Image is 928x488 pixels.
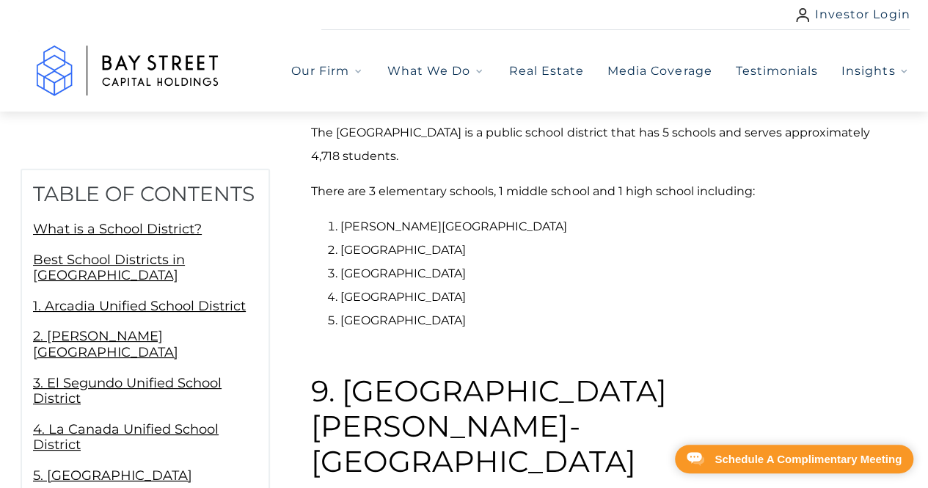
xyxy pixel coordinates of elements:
[340,285,890,309] li: [GEOGRAPHIC_DATA]
[33,252,185,284] a: Best School Districts in [GEOGRAPHIC_DATA]
[291,62,364,80] button: Our Firm
[291,62,349,80] span: Our Firm
[311,373,666,479] strong: 9. [GEOGRAPHIC_DATA][PERSON_NAME]-[GEOGRAPHIC_DATA]
[340,238,890,262] li: [GEOGRAPHIC_DATA]
[387,62,470,80] span: What We Do
[387,62,485,80] button: What We Do
[607,62,712,80] a: Media Coverage
[33,328,178,360] a: 2. [PERSON_NAME][GEOGRAPHIC_DATA]
[340,262,890,285] li: [GEOGRAPHIC_DATA]
[33,221,202,237] a: What is a School District?
[33,298,246,314] a: 1. Arcadia Unified School District
[311,180,890,203] p: There are 3 elementary schools, 1 middle school and 1 high school including:
[340,215,890,238] li: [PERSON_NAME][GEOGRAPHIC_DATA]
[33,467,192,484] a: 5. [GEOGRAPHIC_DATA]
[841,62,895,80] span: Insights
[841,62,910,80] button: Insights
[735,62,817,80] a: Testimonials
[796,6,910,23] a: Investor Login
[33,421,219,454] a: 4. La Canada Unified School District
[33,375,222,407] a: 3. El Segundo Unified School District
[18,30,238,112] img: Logo
[311,121,890,168] p: The [GEOGRAPHIC_DATA] is a public school district that has 5 schools and serves approximately 4,7...
[508,62,583,80] a: Real Estate
[340,309,890,332] li: [GEOGRAPHIC_DATA]
[796,8,809,22] img: user icon
[33,181,257,207] h2: Table of Contents
[715,454,902,465] div: Schedule A Complimentary Meeting
[18,30,238,112] a: Go to home page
